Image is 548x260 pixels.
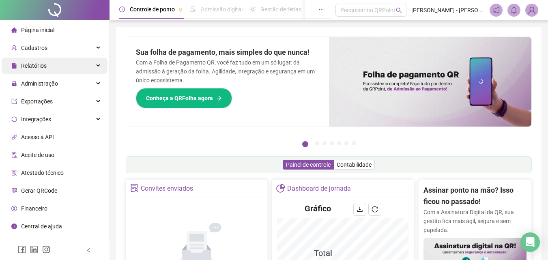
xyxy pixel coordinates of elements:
[315,141,319,145] button: 2
[330,141,334,145] button: 4
[21,170,64,176] span: Atestado técnico
[21,98,53,105] span: Exportações
[287,182,351,196] div: Dashboard de jornada
[136,88,232,108] button: Conheça a QRFolha agora
[11,152,17,158] span: audit
[492,6,500,14] span: notification
[302,141,308,147] button: 1
[318,6,324,12] span: ellipsis
[11,206,17,211] span: dollar
[352,141,356,145] button: 7
[423,208,527,234] p: Com a Assinatura Digital da QR, sua gestão fica mais ágil, segura e sem papelada.
[30,245,38,254] span: linkedin
[305,203,331,214] h4: Gráfico
[21,27,54,33] span: Página inicial
[510,6,518,14] span: bell
[11,45,17,51] span: user-add
[11,134,17,140] span: api
[520,232,540,252] div: Open Intercom Messenger
[42,245,50,254] span: instagram
[322,141,327,145] button: 3
[21,45,47,51] span: Cadastros
[21,187,57,194] span: Gerar QRCode
[372,206,378,213] span: reload
[396,7,402,13] span: search
[357,206,363,213] span: download
[286,161,331,168] span: Painel de controle
[260,6,301,13] span: Gestão de férias
[190,6,196,12] span: file-done
[21,205,47,212] span: Financeiro
[141,182,193,196] div: Convites enviados
[526,4,538,16] img: 49223
[411,6,485,15] span: [PERSON_NAME] - [PERSON_NAME] dos [PERSON_NAME]
[423,185,527,208] h2: Assinar ponto na mão? Isso ficou no passado!
[136,58,319,85] p: Com a Folha de Pagamento QR, você faz tudo em um só lugar: da admissão à geração da folha. Agilid...
[21,134,54,140] span: Acesso à API
[130,6,175,13] span: Controle de ponto
[21,80,58,87] span: Administração
[21,223,62,230] span: Central de ajuda
[11,99,17,104] span: export
[250,6,256,12] span: sun
[11,63,17,69] span: file
[11,116,17,122] span: sync
[11,27,17,33] span: home
[344,141,348,145] button: 6
[136,47,319,58] h2: Sua folha de pagamento, mais simples do que nunca!
[329,37,532,127] img: banner%2F8d14a306-6205-4263-8e5b-06e9a85ad873.png
[276,184,285,192] span: pie-chart
[11,81,17,86] span: lock
[21,116,51,122] span: Integrações
[201,6,243,13] span: Admissão digital
[337,161,372,168] span: Contabilidade
[11,188,17,193] span: qrcode
[21,152,54,158] span: Aceite de uso
[86,247,92,253] span: left
[18,245,26,254] span: facebook
[119,6,125,12] span: clock-circle
[11,223,17,229] span: info-circle
[337,141,341,145] button: 5
[178,7,183,12] span: pushpin
[130,184,139,192] span: solution
[11,170,17,176] span: solution
[21,62,47,69] span: Relatórios
[216,95,222,101] span: arrow-right
[146,94,213,103] span: Conheça a QRFolha agora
